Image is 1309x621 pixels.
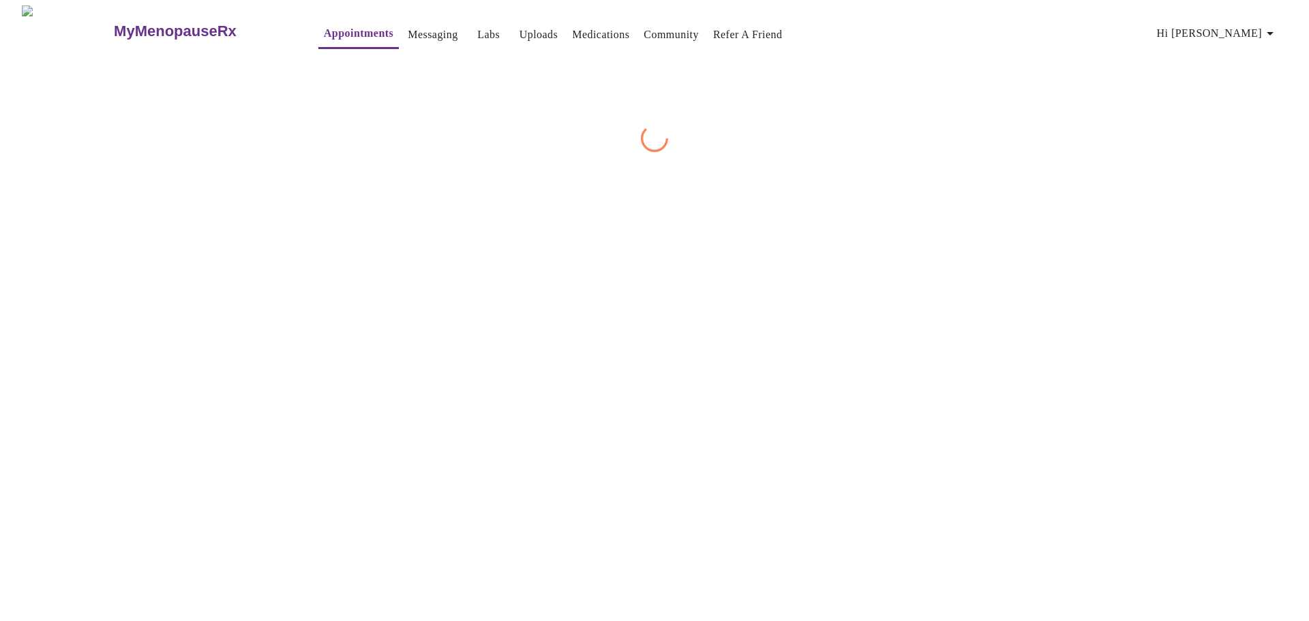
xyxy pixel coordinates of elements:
a: Messaging [408,25,457,44]
button: Messaging [402,21,463,48]
button: Appointments [318,20,399,49]
a: Community [644,25,699,44]
a: Uploads [520,25,558,44]
a: Labs [477,25,500,44]
button: Community [638,21,704,48]
button: Labs [467,21,511,48]
a: Medications [572,25,629,44]
a: MyMenopauseRx [112,7,291,55]
button: Uploads [514,21,564,48]
button: Refer a Friend [708,21,788,48]
h3: MyMenopauseRx [114,22,237,40]
a: Refer a Friend [713,25,783,44]
a: Appointments [324,24,393,43]
button: Medications [567,21,635,48]
img: MyMenopauseRx Logo [22,5,112,57]
span: Hi [PERSON_NAME] [1157,24,1278,43]
button: Hi [PERSON_NAME] [1152,20,1284,47]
